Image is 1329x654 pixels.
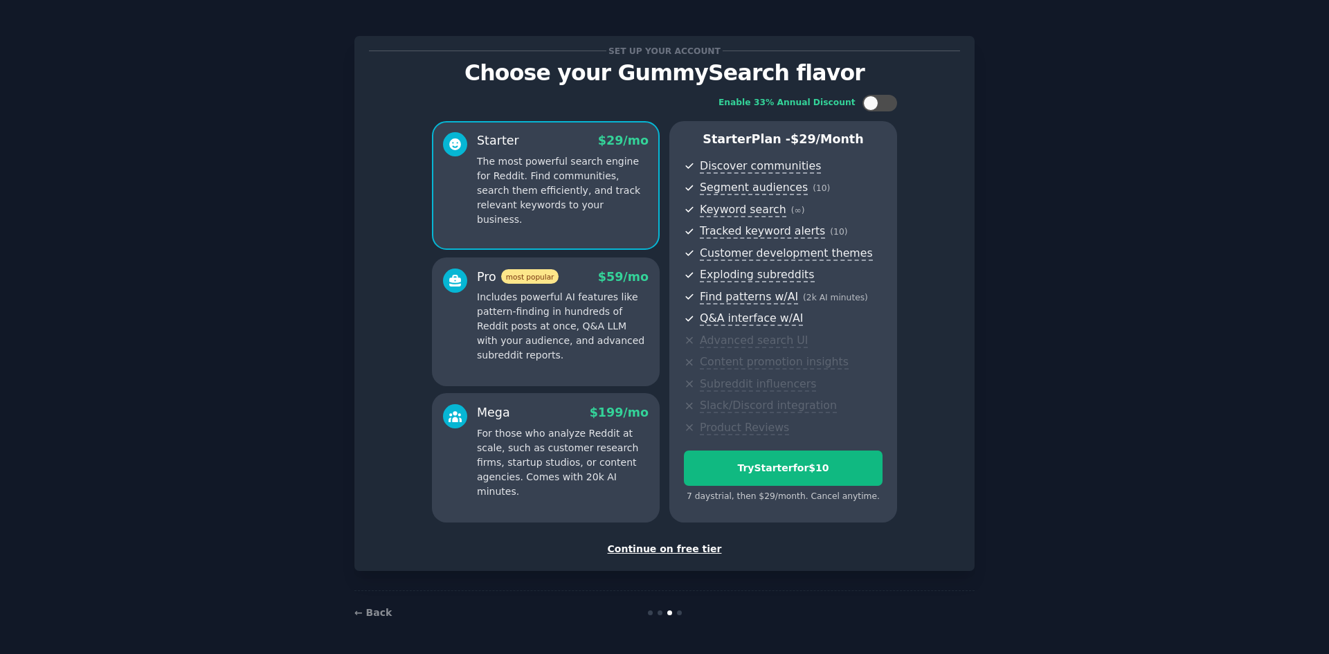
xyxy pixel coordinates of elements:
div: Starter [477,132,519,149]
span: Keyword search [700,203,786,217]
div: Continue on free tier [369,542,960,556]
span: Exploding subreddits [700,268,814,282]
span: ( 10 ) [813,183,830,193]
span: $ 29 /mo [598,134,649,147]
div: Mega [477,404,510,421]
div: Try Starter for $10 [685,461,882,475]
span: Customer development themes [700,246,873,261]
span: most popular [501,269,559,284]
span: ( 2k AI minutes ) [803,293,868,302]
span: $ 59 /mo [598,270,649,284]
p: Choose your GummySearch flavor [369,61,960,85]
span: Content promotion insights [700,355,849,370]
span: Slack/Discord integration [700,399,837,413]
span: Find patterns w/AI [700,290,798,305]
span: ( ∞ ) [791,206,805,215]
span: Q&A interface w/AI [700,311,803,326]
span: Advanced search UI [700,334,808,348]
span: ( 10 ) [830,227,847,237]
span: Set up your account [606,44,723,58]
p: Includes powerful AI features like pattern-finding in hundreds of Reddit posts at once, Q&A LLM w... [477,290,649,363]
span: Tracked keyword alerts [700,224,825,239]
span: Subreddit influencers [700,377,816,392]
span: Segment audiences [700,181,808,195]
span: $ 29 /month [790,132,864,146]
button: TryStarterfor$10 [684,451,883,486]
p: For those who analyze Reddit at scale, such as customer research firms, startup studios, or conte... [477,426,649,499]
span: $ 199 /mo [590,406,649,419]
p: The most powerful search engine for Reddit. Find communities, search them efficiently, and track ... [477,154,649,227]
span: Product Reviews [700,421,789,435]
div: 7 days trial, then $ 29 /month . Cancel anytime. [684,491,883,503]
span: Discover communities [700,159,821,174]
div: Enable 33% Annual Discount [718,97,856,109]
div: Pro [477,269,559,286]
a: ← Back [354,607,392,618]
p: Starter Plan - [684,131,883,148]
